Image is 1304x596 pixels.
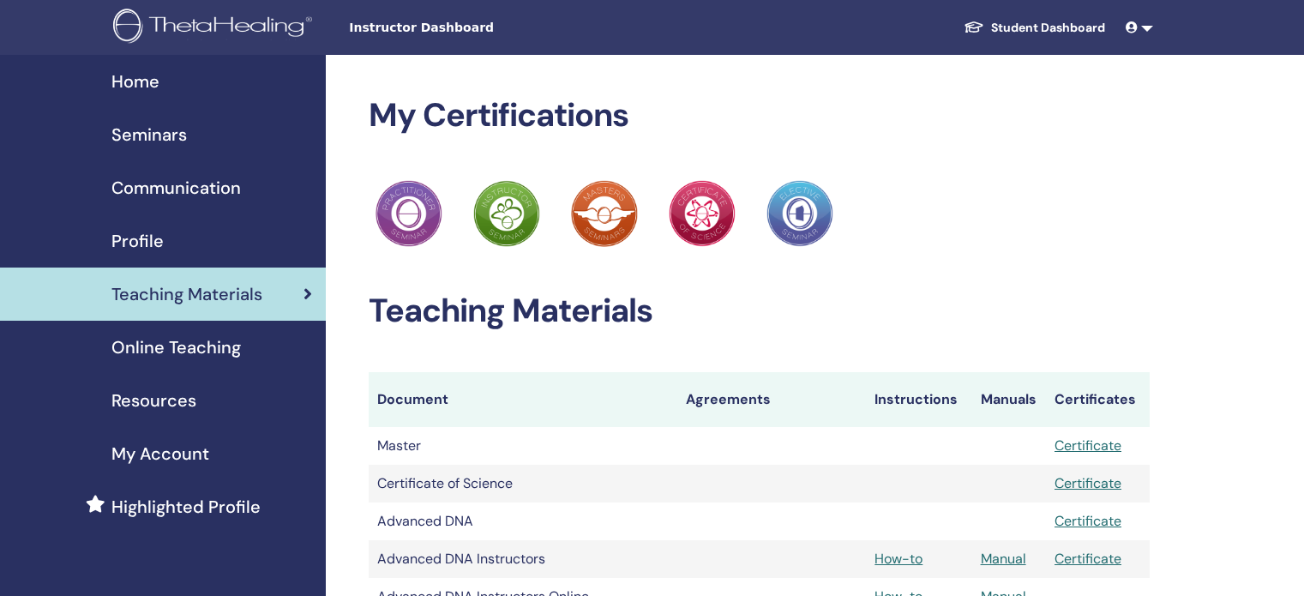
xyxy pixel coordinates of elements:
td: Advanced DNA Instructors [369,540,677,578]
img: logo.png [113,9,318,47]
h2: Teaching Materials [369,292,1150,331]
img: graduation-cap-white.svg [964,20,984,34]
td: Master [369,427,677,465]
th: Manuals [972,372,1046,427]
span: Communication [111,175,241,201]
th: Document [369,372,677,427]
a: Certificate [1055,550,1121,568]
img: Practitioner [473,180,540,247]
td: Certificate of Science [369,465,677,503]
h2: My Certifications [369,96,1150,135]
td: Advanced DNA [369,503,677,540]
img: Practitioner [669,180,736,247]
a: Certificate [1055,474,1121,492]
a: Certificate [1055,436,1121,455]
th: Instructions [866,372,971,427]
a: Manual [981,550,1026,568]
span: Online Teaching [111,334,241,360]
a: Student Dashboard [950,12,1119,44]
span: My Account [111,441,209,467]
span: Instructor Dashboard [349,19,606,37]
span: Resources [111,388,196,413]
span: Highlighted Profile [111,494,261,520]
th: Agreements [677,372,866,427]
a: How-to [874,550,922,568]
a: Certificate [1055,512,1121,530]
img: Practitioner [766,180,833,247]
img: Practitioner [376,180,442,247]
img: Practitioner [571,180,638,247]
span: Home [111,69,159,94]
span: Seminars [111,122,187,147]
span: Profile [111,228,164,254]
th: Certificates [1046,372,1150,427]
span: Teaching Materials [111,281,262,307]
